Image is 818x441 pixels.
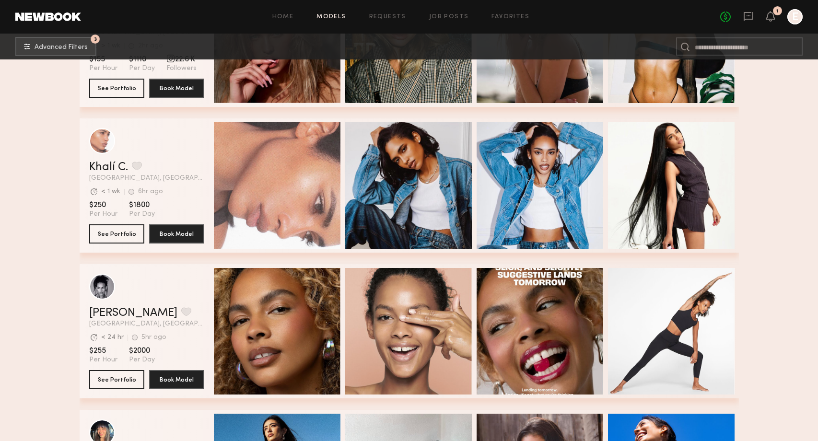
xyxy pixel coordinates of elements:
[89,79,144,98] button: See Portfolio
[272,14,294,20] a: Home
[89,307,177,319] a: [PERSON_NAME]
[149,370,204,389] button: Book Model
[101,334,124,341] div: < 24 hr
[89,356,117,364] span: Per Hour
[491,14,529,20] a: Favorites
[316,14,346,20] a: Models
[129,346,155,356] span: $2000
[129,64,155,73] span: Per Day
[89,321,204,327] span: [GEOGRAPHIC_DATA], [GEOGRAPHIC_DATA]
[166,55,197,64] span: 22.6 K
[15,37,96,56] button: 3Advanced Filters
[138,188,163,195] div: 6hr ago
[89,175,204,182] span: [GEOGRAPHIC_DATA], [GEOGRAPHIC_DATA]
[787,9,803,24] a: E
[129,210,155,219] span: Per Day
[89,55,117,64] span: $155
[166,64,197,73] span: Followers
[89,200,117,210] span: $250
[129,55,155,64] span: $1110
[89,162,128,173] a: Khalí C.
[129,356,155,364] span: Per Day
[369,14,406,20] a: Requests
[89,210,117,219] span: Per Hour
[776,9,779,14] div: 1
[101,188,120,195] div: < 1 wk
[35,44,88,51] span: Advanced Filters
[129,200,155,210] span: $1800
[149,79,204,98] button: Book Model
[94,37,97,41] span: 3
[89,64,117,73] span: Per Hour
[89,370,144,389] button: See Portfolio
[89,224,144,244] button: See Portfolio
[89,346,117,356] span: $255
[149,224,204,244] button: Book Model
[429,14,469,20] a: Job Posts
[141,334,166,341] div: 5hr ago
